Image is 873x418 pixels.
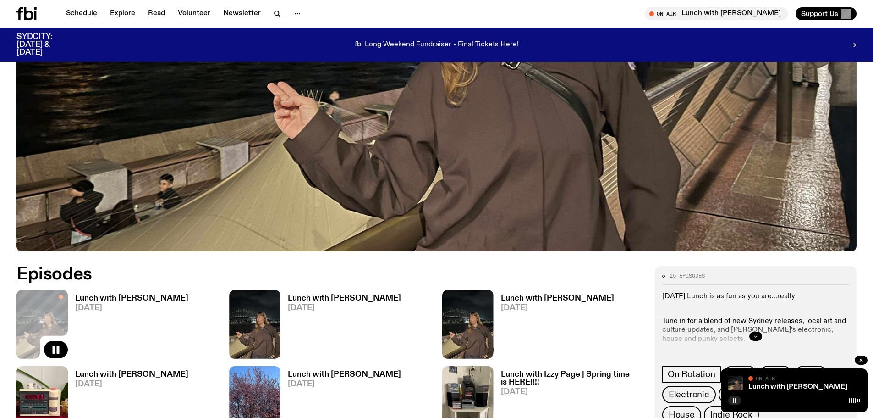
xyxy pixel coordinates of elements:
[280,295,401,358] a: Lunch with [PERSON_NAME][DATE]
[172,7,216,20] a: Volunteer
[501,295,614,302] h3: Lunch with [PERSON_NAME]
[75,295,188,302] h3: Lunch with [PERSON_NAME]
[668,369,715,379] span: On Rotation
[662,386,716,403] a: Electronic
[801,10,838,18] span: Support Us
[288,371,401,379] h3: Lunch with [PERSON_NAME]
[796,7,857,20] button: Support Us
[16,33,75,56] h3: SYDCITY: [DATE] & [DATE]
[719,386,748,403] a: RnB
[728,376,743,390] img: Izzy Page stands above looking down at Opera Bar. She poses in front of the Harbour Bridge in the...
[16,266,573,283] h2: Episodes
[501,371,644,386] h3: Lunch with Izzy Page | Spring time is HERE!!!!
[288,304,401,312] span: [DATE]
[501,304,614,312] span: [DATE]
[68,295,188,358] a: Lunch with [PERSON_NAME][DATE]
[662,292,849,301] p: [DATE] Lunch is as fun as you are...really
[795,366,827,383] a: Indie
[494,295,614,358] a: Lunch with [PERSON_NAME][DATE]
[669,390,709,400] span: Electronic
[104,7,141,20] a: Explore
[288,295,401,302] h3: Lunch with [PERSON_NAME]
[645,7,788,20] button: On AirLunch with [PERSON_NAME]
[229,290,280,358] img: Izzy Page stands above looking down at Opera Bar. She poses in front of the Harbour Bridge in the...
[355,41,519,49] p: fbi Long Weekend Fundraiser - Final Tickets Here!
[75,304,188,312] span: [DATE]
[759,366,792,383] a: Funk
[662,366,721,383] a: On Rotation
[662,308,849,344] p: Tune in for a blend of new Sydney releases, local art and culture updates, and [PERSON_NAME]’s el...
[501,388,644,396] span: [DATE]
[218,7,266,20] a: Newsletter
[60,7,103,20] a: Schedule
[288,380,401,388] span: [DATE]
[143,7,170,20] a: Read
[75,380,188,388] span: [DATE]
[75,371,188,379] h3: Lunch with [PERSON_NAME]
[724,366,757,383] a: Punk
[756,375,775,381] span: On Air
[748,383,847,390] a: Lunch with [PERSON_NAME]
[670,273,705,279] span: 15 episodes
[442,290,494,358] img: Izzy Page stands above looking down at Opera Bar. She poses in front of the Harbour Bridge in the...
